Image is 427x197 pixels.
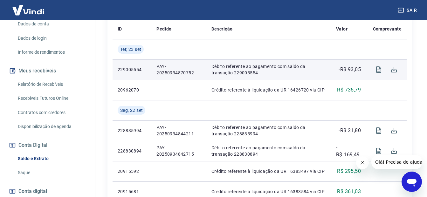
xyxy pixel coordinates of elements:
p: PAY-20250934844211 [156,124,201,137]
p: ID [118,26,122,32]
p: 228835994 [118,127,146,134]
p: 20915592 [118,168,146,174]
p: Valor [336,26,348,32]
p: Descrição [211,26,233,32]
span: Visualizar [371,123,386,138]
p: 228830894 [118,148,146,154]
p: R$ 735,79 [337,86,361,94]
p: -R$ 93,05 [339,66,361,73]
a: Informe de rendimentos [15,46,87,59]
span: Download [386,143,402,159]
iframe: Fechar mensagem [356,156,369,169]
p: Crédito referente à liquidação da UR 16383497 via CIP [211,168,326,174]
span: Visualizar [371,62,386,77]
p: 20962070 [118,87,146,93]
button: Conta Digital [8,138,87,152]
span: Conta digital [18,187,47,196]
p: Débito referente ao pagamento com saldo da transação 229005554 [211,63,326,76]
a: Saque [15,166,87,179]
span: Download [386,62,402,77]
p: Crédito referente à liquidação da UR 16426720 via CIP [211,87,326,93]
a: Dados de login [15,32,87,45]
p: 20915681 [118,188,146,195]
a: Contratos com credores [15,106,87,119]
span: Olá! Precisa de ajuda? [4,4,53,10]
iframe: Botão para abrir a janela de mensagens [402,172,422,192]
p: -R$ 21,80 [339,127,361,134]
a: Relatório de Recebíveis [15,78,87,91]
p: Crédito referente à liquidação da UR 16383584 via CIP [211,188,326,195]
p: Comprovante [373,26,402,32]
a: Dados da conta [15,17,87,31]
span: Visualizar [371,143,386,159]
p: Débito referente ao pagamento com saldo da transação 228835994 [211,124,326,137]
p: -R$ 169,49 [336,143,361,159]
p: Pedido [156,26,171,32]
a: Disponibilização de agenda [15,120,87,133]
a: Saldo e Extrato [15,152,87,165]
span: Download [386,123,402,138]
button: Sair [396,4,419,16]
p: PAY-20250934870752 [156,63,201,76]
img: Vindi [8,0,49,20]
p: R$ 361,03 [337,188,361,195]
p: 229005554 [118,66,146,73]
p: PAY-20250934842715 [156,145,201,157]
p: R$ 295,50 [337,167,361,175]
a: Recebíveis Futuros Online [15,92,87,105]
span: Ter, 23 set [120,46,141,52]
button: Meus recebíveis [8,64,87,78]
p: Débito referente ao pagamento com saldo da transação 228830894 [211,145,326,157]
iframe: Mensagem da empresa [371,155,422,169]
span: Seg, 22 set [120,107,143,113]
